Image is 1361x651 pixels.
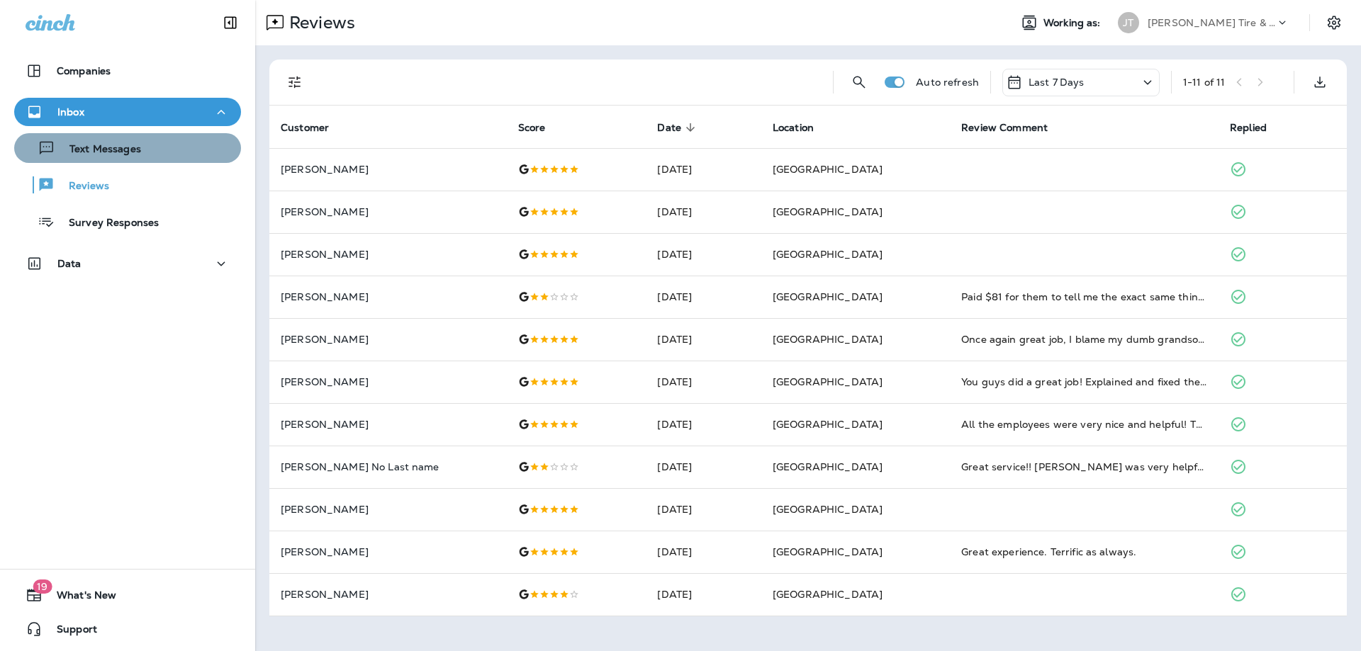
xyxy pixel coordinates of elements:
[773,375,883,388] span: [GEOGRAPHIC_DATA]
[773,248,883,261] span: [GEOGRAPHIC_DATA]
[646,233,761,276] td: [DATE]
[281,122,329,134] span: Customer
[961,332,1207,346] div: Once again great job, I blame my dumb grandson this time dumb kids, I wasn't THAT stupid when I w...
[646,191,761,233] td: [DATE]
[57,106,84,118] p: Inbox
[646,361,761,403] td: [DATE]
[281,164,495,175] p: [PERSON_NAME]
[14,98,241,126] button: Inbox
[961,121,1066,134] span: Review Comment
[1321,10,1347,35] button: Settings
[1183,77,1225,88] div: 1 - 11 of 11
[773,121,832,134] span: Location
[773,460,883,473] span: [GEOGRAPHIC_DATA]
[14,207,241,237] button: Survey Responses
[1230,122,1267,134] span: Replied
[14,615,241,643] button: Support
[961,460,1207,474] div: Great service!! Shane was very helpful and knowledgeable. Got my truck running yesterday in a tim...
[14,249,241,278] button: Data
[281,206,495,217] p: [PERSON_NAME]
[773,205,883,218] span: [GEOGRAPHIC_DATA]
[773,588,883,601] span: [GEOGRAPHIC_DATA]
[1306,68,1334,96] button: Export as CSV
[773,333,883,346] span: [GEOGRAPHIC_DATA]
[281,121,347,134] span: Customer
[281,334,495,345] p: [PERSON_NAME]
[281,376,495,387] p: [PERSON_NAME]
[646,403,761,446] td: [DATE]
[961,290,1207,304] div: Paid $81 for them to tell me the exact same thing jiffy lube told me (for free) when referring me...
[845,68,873,96] button: Search Reviews
[773,290,883,303] span: [GEOGRAPHIC_DATA]
[14,170,241,200] button: Reviews
[281,504,495,515] p: [PERSON_NAME]
[646,276,761,318] td: [DATE]
[14,57,241,85] button: Companies
[281,589,495,600] p: [PERSON_NAME]
[646,488,761,531] td: [DATE]
[281,546,495,557] p: [PERSON_NAME]
[57,65,111,77] p: Companies
[14,581,241,609] button: 19What's New
[961,417,1207,431] div: All the employees were very nice and helpful! The service was excellent!
[1043,17,1104,29] span: Working as:
[281,419,495,430] p: [PERSON_NAME]
[646,446,761,488] td: [DATE]
[281,461,495,472] p: [PERSON_NAME] No Last name
[518,122,546,134] span: Score
[961,122,1048,134] span: Review Comment
[33,579,52,594] span: 19
[657,122,681,134] span: Date
[646,573,761,616] td: [DATE]
[14,133,241,163] button: Text Messages
[55,143,141,157] p: Text Messages
[646,148,761,191] td: [DATE]
[43,623,97,640] span: Support
[646,531,761,573] td: [DATE]
[55,217,159,230] p: Survey Responses
[1148,17,1275,28] p: [PERSON_NAME] Tire & Auto
[57,258,82,269] p: Data
[1230,121,1285,134] span: Replied
[55,180,109,193] p: Reviews
[211,9,250,37] button: Collapse Sidebar
[284,12,355,33] p: Reviews
[281,291,495,302] p: [PERSON_NAME]
[43,589,116,606] span: What's New
[1029,77,1085,88] p: Last 7 Days
[961,375,1207,389] div: You guys did a great job! Explained and fixed the problem before I needed to pick it up for my wo...
[773,545,883,558] span: [GEOGRAPHIC_DATA]
[773,418,883,431] span: [GEOGRAPHIC_DATA]
[281,68,309,96] button: Filters
[773,122,814,134] span: Location
[773,163,883,176] span: [GEOGRAPHIC_DATA]
[518,121,564,134] span: Score
[646,318,761,361] td: [DATE]
[961,545,1207,559] div: Great experience. Terrific as always.
[773,503,883,516] span: [GEOGRAPHIC_DATA]
[281,249,495,260] p: [PERSON_NAME]
[916,77,979,88] p: Auto refresh
[1118,12,1139,33] div: JT
[657,121,700,134] span: Date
